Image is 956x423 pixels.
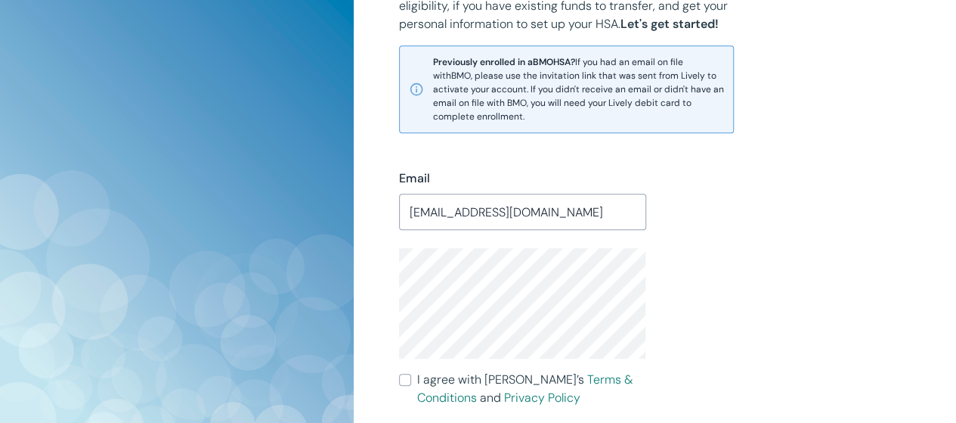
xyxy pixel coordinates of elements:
[417,371,645,407] span: I agree with [PERSON_NAME]’s and
[620,16,719,32] strong: Let's get started!
[433,56,575,68] strong: Previously enrolled in a BMO HSA?
[504,390,580,406] a: Privacy Policy
[433,55,724,123] span: If you had an email on file with BMO , please use the invitation link that was sent from Lively t...
[399,170,430,188] label: Email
